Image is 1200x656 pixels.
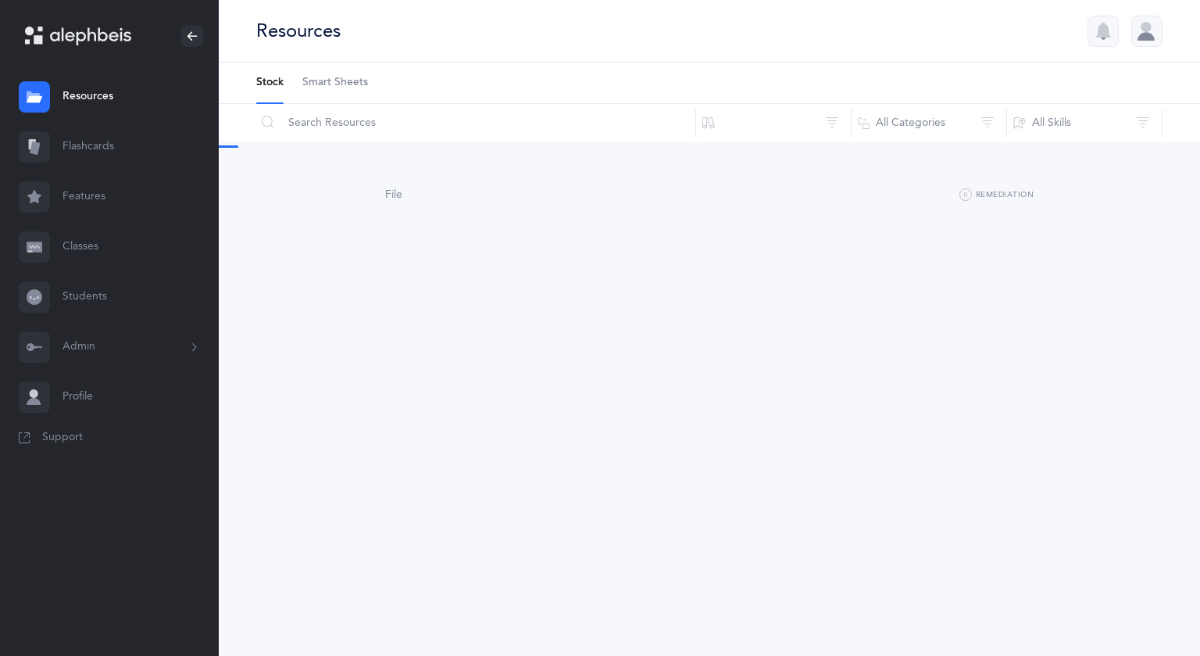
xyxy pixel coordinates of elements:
button: All Skills [1006,104,1162,142]
span: Support [42,430,83,446]
input: Search Resources [255,104,696,142]
div: Resources [256,18,341,44]
button: All Categories [851,104,1007,142]
button: Remediation [959,186,1034,205]
span: File [385,188,402,201]
span: Smart Sheets [302,75,368,91]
